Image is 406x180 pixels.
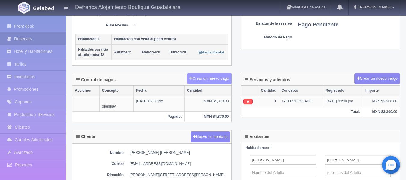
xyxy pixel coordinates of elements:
[246,145,395,151] div: 1
[170,50,186,54] span: 0
[250,155,316,165] input: Nombre del Adulto
[72,86,99,96] th: Acciones
[133,86,184,96] th: Fecha
[78,48,108,56] small: Habitación con vista al patio central 12
[250,168,316,177] input: Nombre del Adulto
[130,161,228,166] dd: [EMAIL_ADDRESS][DOMAIN_NAME]
[99,96,133,112] td: openpay
[363,96,400,107] td: MXN $3,300.00
[323,86,363,96] th: Registrado
[75,3,180,11] h4: Defranca Alojamiento Boutique Guadalajara
[191,131,230,142] button: Nuevo comentario
[75,172,124,178] dt: Dirección
[363,107,400,117] th: MXN $3,300.00
[170,50,184,54] strong: Juniors:
[282,99,313,103] span: JACUZZI VOLADO
[142,50,158,54] strong: Menores:
[279,86,323,96] th: Concepto
[357,5,391,9] span: [PERSON_NAME]
[80,23,128,28] dt: Núm Noches
[184,86,231,96] th: Cantidad
[298,22,339,28] b: Pago Pendiente
[72,111,184,122] th: Pagado:
[75,150,124,155] dt: Nombre
[114,50,129,54] strong: Adultos:
[244,35,292,40] dt: Método de Pago
[184,96,231,112] td: MXN $4,870.00
[75,161,124,166] dt: Correo
[323,96,363,107] td: [DATE] 04:49 pm
[241,107,363,117] th: Total:
[274,99,276,103] b: 1
[184,111,231,122] th: MXN $4,870.00
[245,134,270,139] h4: Visitantes
[114,50,131,54] span: 2
[187,73,231,84] button: Crear un nuevo pago
[258,86,279,96] th: Cantidad
[112,34,228,44] th: Habitación con vista al patio central
[130,172,228,178] dd: [PERSON_NAME][STREET_ADDRESS][PERSON_NAME]
[199,51,225,54] small: Mostrar Detalle
[133,96,184,112] td: [DATE] 02:06 pm
[245,78,290,82] h4: Servicios y adendos
[76,134,95,139] h4: Cliente
[76,78,116,82] h4: Control de pagos
[363,86,400,96] th: Importe
[99,86,133,96] th: Concepto
[246,146,269,150] strong: Habitaciones:
[18,2,30,14] img: Getabed
[244,21,292,26] dt: Estatus de la reserva
[78,37,101,41] b: Habitación 1:
[142,50,160,54] span: 0
[325,168,391,177] input: Apellidos del Adulto
[33,6,54,10] img: Getabed
[130,150,228,155] dd: [PERSON_NAME] [PERSON_NAME]
[354,73,400,84] button: Crear un nuevo cargo
[325,155,391,165] input: Apellidos del Adulto
[134,23,224,28] dd: 1
[199,50,225,54] a: Mostrar Detalle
